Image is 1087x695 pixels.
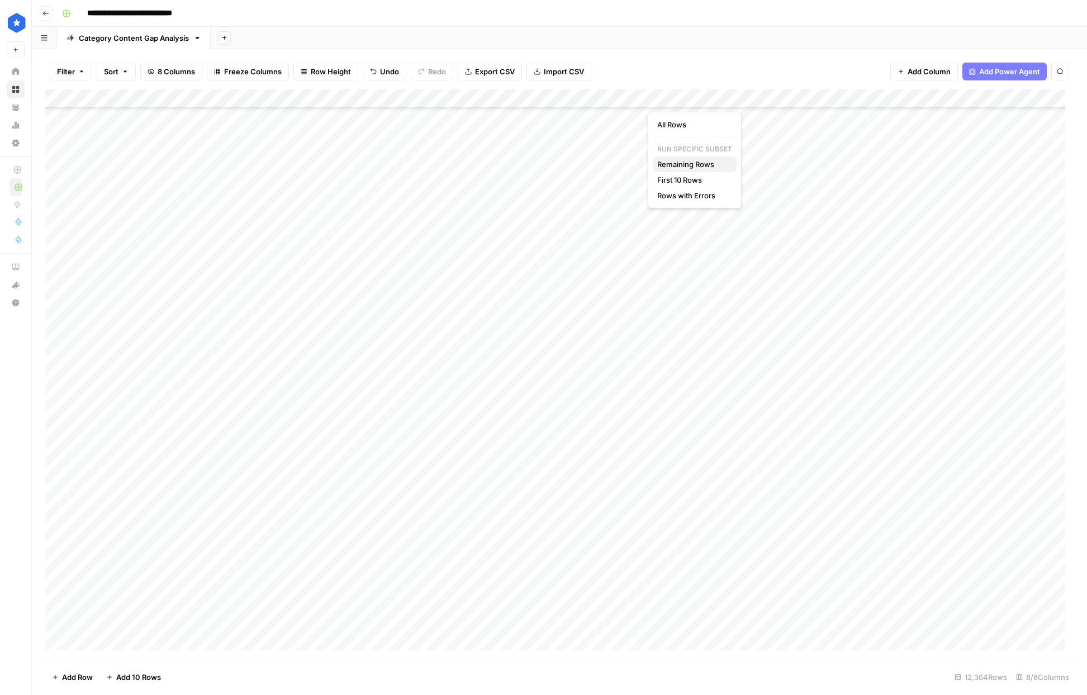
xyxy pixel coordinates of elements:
a: Category Content Gap Analysis [57,27,211,49]
button: Freeze Columns [207,63,289,80]
a: Settings [7,134,25,152]
span: Add 10 Rows [116,672,161,683]
span: 8 Columns [158,66,195,77]
span: Undo [380,66,399,77]
span: Sort [104,66,118,77]
button: Add Column [890,63,958,80]
a: Browse [7,80,25,98]
a: Your Data [7,98,25,116]
button: What's new? [7,276,25,294]
span: Import CSV [544,66,584,77]
button: Filter [50,63,92,80]
span: Export CSV [475,66,515,77]
button: 8 Columns [140,63,202,80]
div: 12,364 Rows [950,668,1012,686]
button: Add 10 Rows [99,668,168,686]
a: AirOps Academy [7,258,25,276]
span: Remaining Rows [657,159,728,170]
img: ConsumerAffairs Logo [7,13,27,33]
a: Home [7,63,25,80]
span: First 10 Rows [657,174,728,185]
button: Row Height [293,63,358,80]
a: Usage [7,116,25,134]
span: Rows with Errors [657,190,728,201]
span: Add Row [62,672,93,683]
span: Freeze Columns [224,66,282,77]
span: Add Column [908,66,951,77]
button: Add Power Agent [962,63,1047,80]
div: Category Content Gap Analysis [79,32,189,44]
div: What's new? [7,277,24,293]
span: All Rows [657,119,728,130]
p: Run Specific Subset [653,142,737,156]
button: Undo [363,63,406,80]
span: Redo [428,66,446,77]
button: Workspace: ConsumerAffairs [7,9,25,37]
button: Export CSV [458,63,522,80]
button: Add Row [45,668,99,686]
button: Import CSV [526,63,591,80]
button: Sort [97,63,136,80]
div: 8/8 Columns [1012,668,1074,686]
button: Redo [411,63,453,80]
span: Filter [57,66,75,77]
span: Add Power Agent [979,66,1040,77]
span: Row Height [311,66,351,77]
button: Help + Support [7,294,25,312]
